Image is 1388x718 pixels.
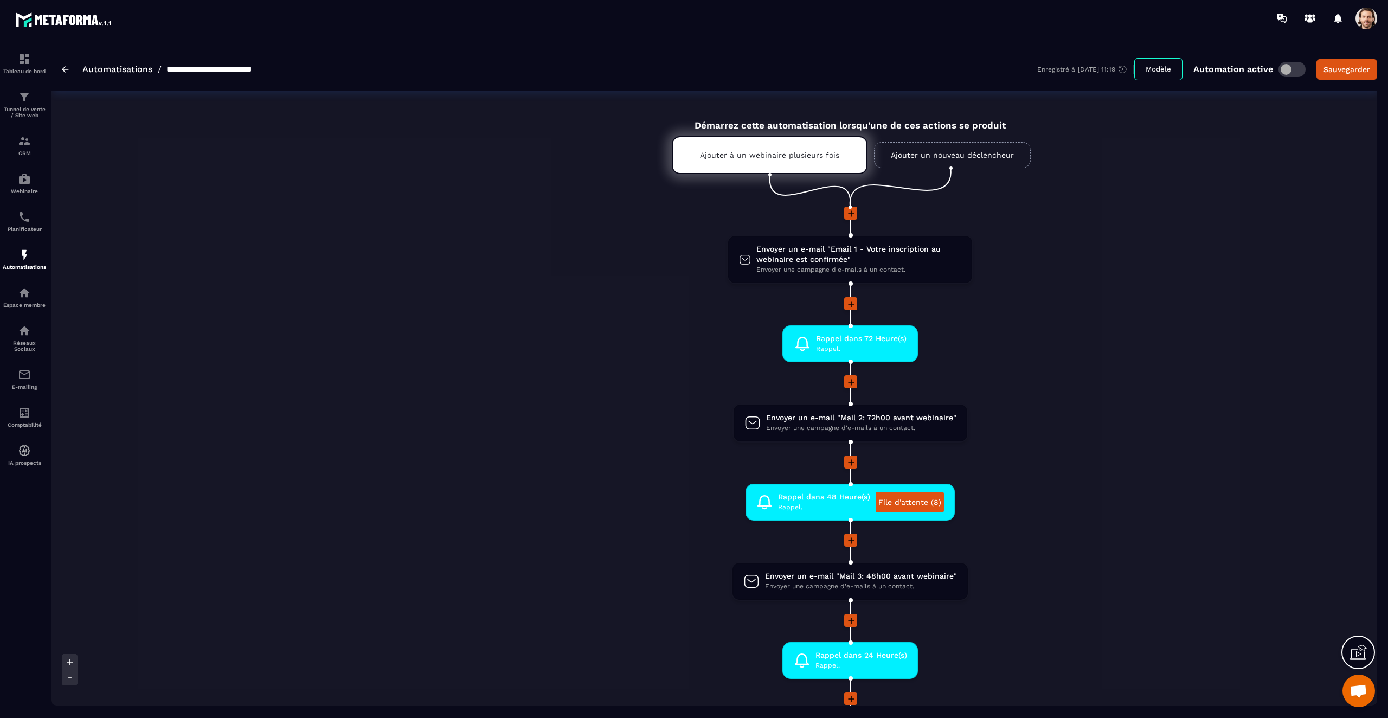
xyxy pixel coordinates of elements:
[18,368,31,381] img: email
[18,324,31,337] img: social-network
[3,278,46,316] a: automationsautomationsEspace membre
[1078,66,1115,73] p: [DATE] 11:19
[766,423,956,433] span: Envoyer une campagne d'e-mails à un contact.
[18,134,31,148] img: formation
[82,64,152,74] a: Automatisations
[3,44,46,82] a: formationformationTableau de bord
[700,151,839,159] p: Ajouter à un webinaire plusieurs fois
[18,53,31,66] img: formation
[3,422,46,428] p: Comptabilité
[876,492,944,512] a: File d'attente (8)
[18,444,31,457] img: automations
[3,240,46,278] a: automationsautomationsAutomatisations
[18,406,31,419] img: accountant
[3,202,46,240] a: schedulerschedulerPlanificateur
[874,142,1031,168] a: Ajouter un nouveau déclencheur
[756,265,961,275] span: Envoyer une campagne d'e-mails à un contact.
[3,126,46,164] a: formationformationCRM
[18,172,31,185] img: automations
[18,210,31,223] img: scheduler
[3,460,46,466] p: IA prospects
[1342,675,1375,707] a: Open chat
[18,91,31,104] img: formation
[1134,58,1183,80] button: Modèle
[1193,64,1273,74] p: Automation active
[1037,65,1134,74] div: Enregistré à
[158,64,162,74] span: /
[645,107,1056,131] div: Démarrez cette automatisation lorsqu'une de ces actions se produit
[3,398,46,436] a: accountantaccountantComptabilité
[816,334,907,344] span: Rappel dans 72 Heure(s)
[3,360,46,398] a: emailemailE-mailing
[815,661,907,671] span: Rappel.
[3,384,46,390] p: E-mailing
[765,581,957,592] span: Envoyer une campagne d'e-mails à un contact.
[816,344,907,354] span: Rappel.
[3,106,46,118] p: Tunnel de vente / Site web
[15,10,113,29] img: logo
[18,248,31,261] img: automations
[756,244,961,265] span: Envoyer un e-mail "Email 1 - Votre inscription au webinaire est confirmée"
[1323,64,1370,75] div: Sauvegarder
[3,150,46,156] p: CRM
[3,340,46,352] p: Réseaux Sociaux
[18,286,31,299] img: automations
[1316,59,1377,80] button: Sauvegarder
[3,316,46,360] a: social-networksocial-networkRéseaux Sociaux
[3,264,46,270] p: Automatisations
[815,650,907,661] span: Rappel dans 24 Heure(s)
[778,502,870,512] span: Rappel.
[3,226,46,232] p: Planificateur
[62,66,69,73] img: arrow
[3,302,46,308] p: Espace membre
[3,188,46,194] p: Webinaire
[766,413,956,423] span: Envoyer un e-mail "Mail 2: 72h00 avant webinaire"
[3,68,46,74] p: Tableau de bord
[3,164,46,202] a: automationsautomationsWebinaire
[765,571,957,581] span: Envoyer un e-mail "Mail 3: 48h00 avant webinaire"
[3,82,46,126] a: formationformationTunnel de vente / Site web
[778,492,870,502] span: Rappel dans 48 Heure(s)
